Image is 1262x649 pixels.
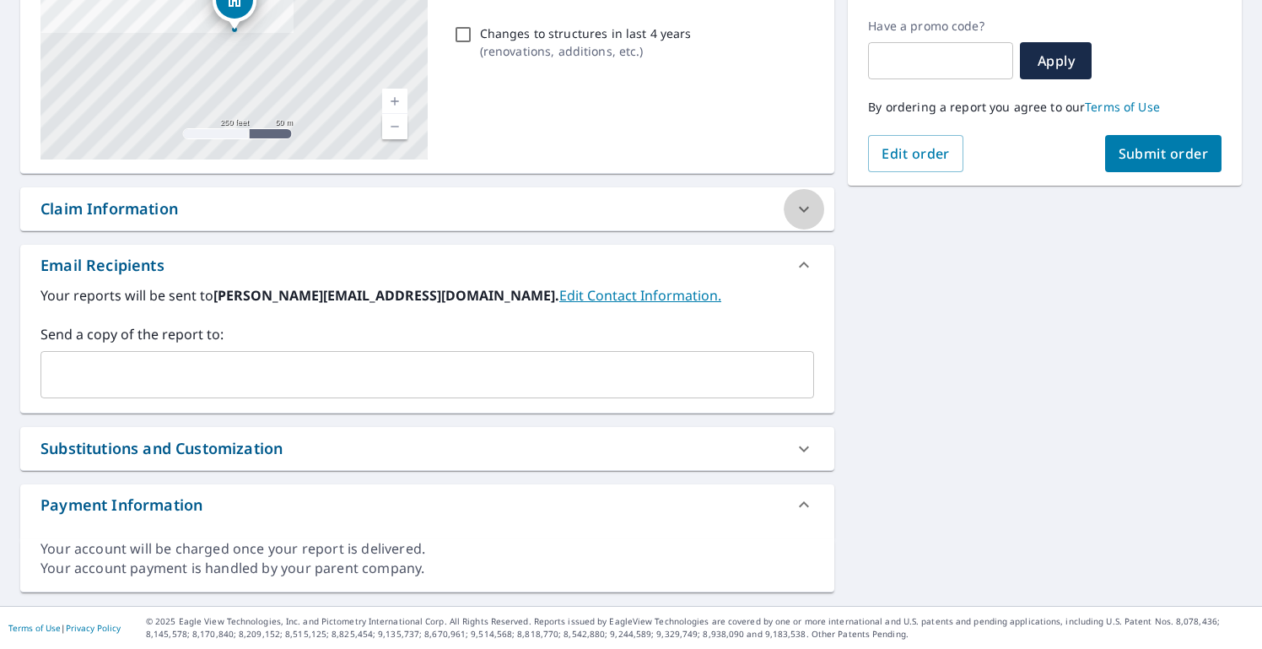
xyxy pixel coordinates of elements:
div: Substitutions and Customization [40,437,283,460]
p: ( renovations, additions, etc. ) [480,42,692,60]
div: Email Recipients [40,254,164,277]
div: Substitutions and Customization [20,427,834,470]
a: Terms of Use [8,622,61,634]
label: Send a copy of the report to: [40,324,814,344]
a: Current Level 17, Zoom Out [382,114,407,139]
div: Payment Information [40,494,202,516]
label: Your reports will be sent to [40,285,814,306]
p: Changes to structures in last 4 years [480,24,692,42]
a: Terms of Use [1085,99,1160,115]
label: Have a promo code? [868,19,1013,34]
a: Privacy Policy [66,622,121,634]
b: [PERSON_NAME][EMAIL_ADDRESS][DOMAIN_NAME]. [213,286,559,305]
button: Submit order [1105,135,1222,172]
div: Claim Information [20,187,834,230]
p: By ordering a report you agree to our [868,100,1222,115]
p: | [8,623,121,633]
div: Claim Information [40,197,178,220]
a: Current Level 17, Zoom In [382,89,407,114]
div: Your account will be charged once your report is delivered. [40,539,814,559]
button: Edit order [868,135,963,172]
div: Email Recipients [20,245,834,285]
span: Submit order [1119,144,1209,163]
a: EditContactInfo [559,286,721,305]
span: Apply [1033,51,1078,70]
p: © 2025 Eagle View Technologies, Inc. and Pictometry International Corp. All Rights Reserved. Repo... [146,615,1254,641]
span: Edit order [882,144,950,163]
button: Apply [1020,42,1092,79]
div: Payment Information [20,484,834,525]
div: Your account payment is handled by your parent company. [40,559,814,578]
